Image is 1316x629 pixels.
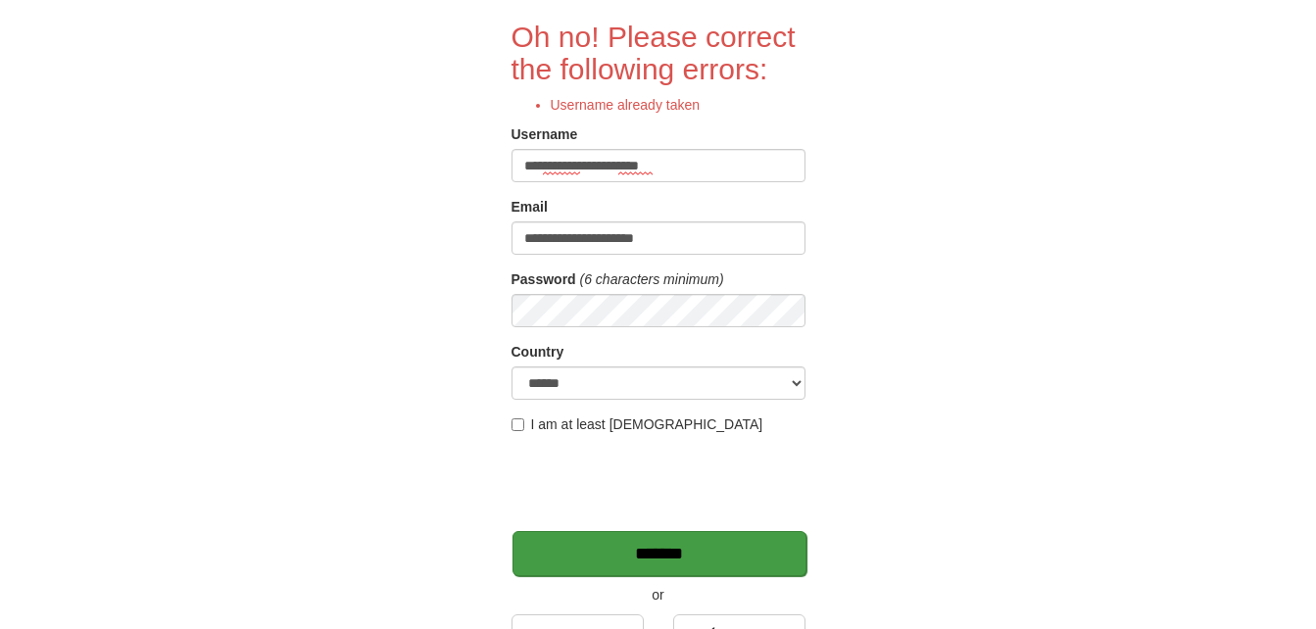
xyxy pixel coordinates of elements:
label: Email [512,197,548,217]
label: I am at least [DEMOGRAPHIC_DATA] [512,414,763,434]
em: (6 characters minimum) [580,271,724,287]
li: Username already taken [551,95,805,115]
iframe: reCAPTCHA [512,444,809,520]
input: I am at least [DEMOGRAPHIC_DATA] [512,418,524,431]
h2: Oh no! Please correct the following errors: [512,21,805,85]
label: Password [512,269,576,289]
label: Country [512,342,564,362]
p: or [512,585,805,605]
label: Username [512,124,578,144]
